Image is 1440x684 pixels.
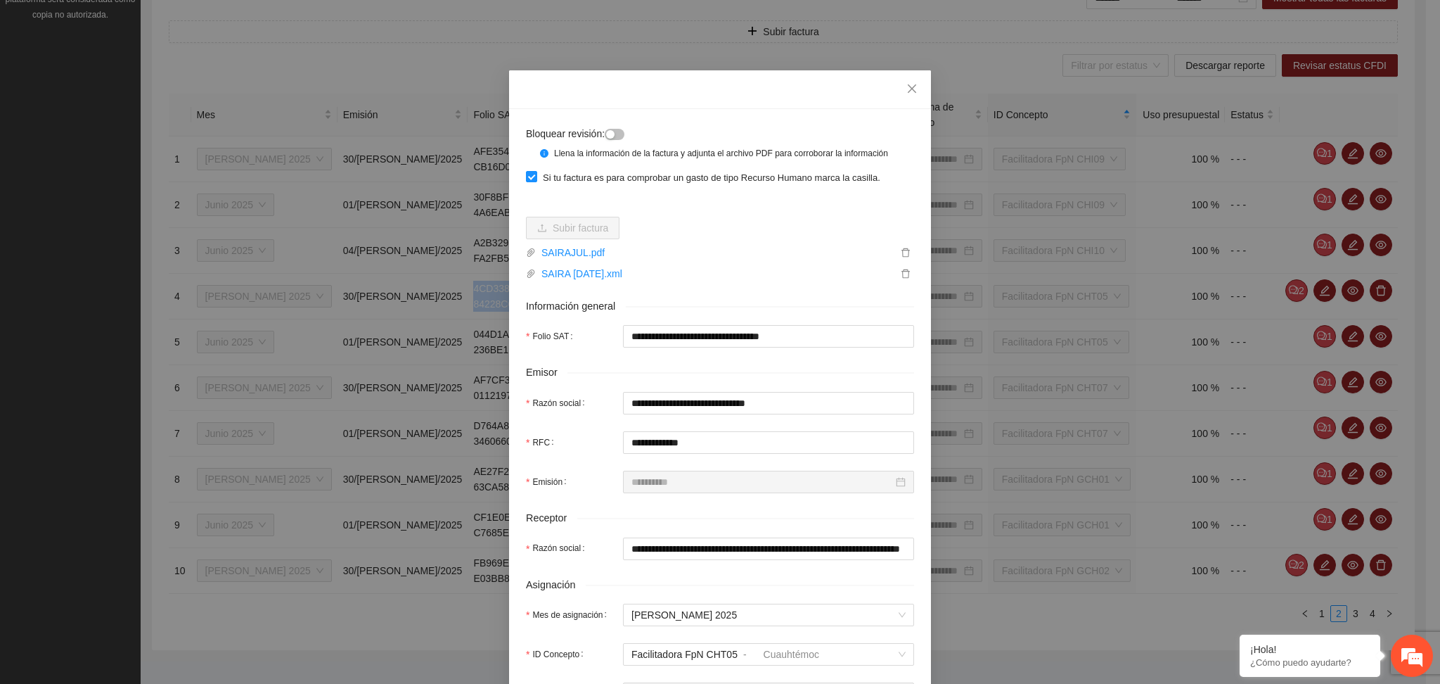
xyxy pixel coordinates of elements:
[526,248,536,258] span: paper-clip
[631,604,906,626] span: Julio 2025
[906,83,918,94] span: close
[231,7,264,41] div: Minimizar ventana de chat en vivo
[526,222,619,234] span: uploadSubir factura
[526,298,626,315] span: Información general
[526,365,567,381] span: Emisor
[526,510,577,526] span: Receptor
[897,266,914,281] button: delete
[898,269,913,279] span: delete
[554,147,904,160] div: Llena la información de la factura y adjunta el archivo PDF para corroborar la información
[526,538,591,560] label: Razón social:
[73,72,236,90] div: Chatee con nosotros ahora
[526,431,559,454] label: RFC:
[623,431,914,454] input: RFC:
[526,269,536,279] span: paper-clip
[897,245,914,260] button: delete
[526,643,589,666] label: ID Concepto:
[540,149,548,158] span: info-circle
[7,384,268,433] textarea: Escriba su mensaje y pulse “Intro”
[537,171,886,185] span: Si tu factura es para comprobar un gasto de tipo Recurso Humano marca la casilla.
[743,649,747,660] span: -
[526,392,591,414] label: Razón social:
[631,649,738,660] span: Facilitadora FpN CHT05
[82,188,194,330] span: Estamos en línea.
[536,245,897,260] a: SAIRAJUL.pdf
[526,217,619,239] button: uploadSubir factura
[1250,644,1370,655] div: ¡Hola!
[536,266,897,281] a: SAIRA [DATE].xml
[893,70,931,108] button: Close
[898,248,913,258] span: delete
[623,538,914,560] input: Razón social:
[526,577,586,593] span: Asignación
[764,649,819,660] span: Cuauhtémoc
[623,392,914,414] input: Razón social:
[623,325,914,348] input: Folio SAT:
[631,474,893,490] input: Emisión:
[526,471,572,493] label: Emisión:
[1250,657,1370,668] p: ¿Cómo puedo ayudarte?
[526,126,849,141] div: Bloquear revisión:
[526,604,612,626] label: Mes de asignación:
[526,325,579,348] label: Folio SAT:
